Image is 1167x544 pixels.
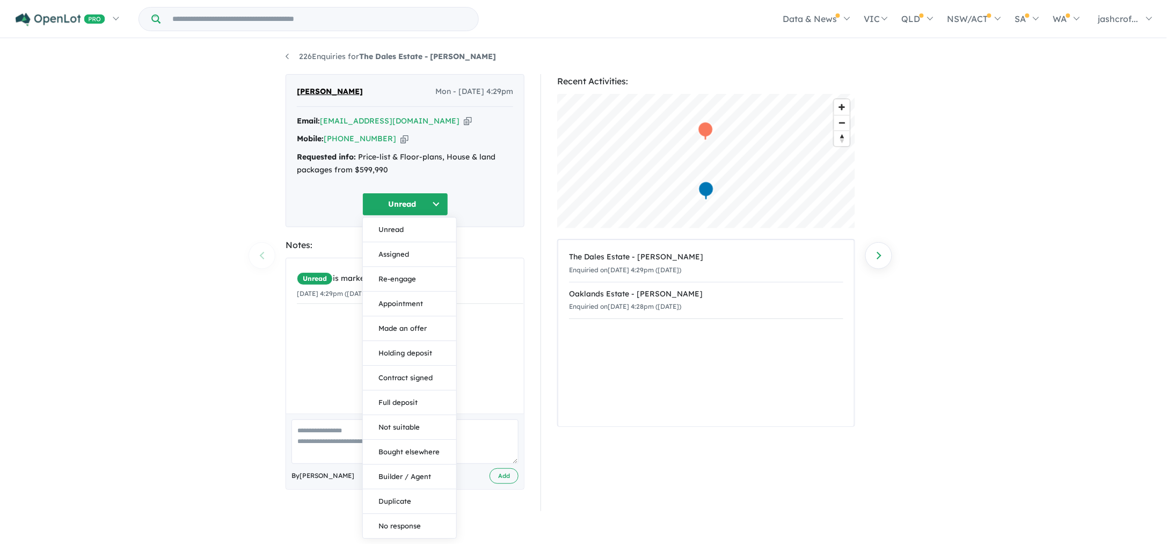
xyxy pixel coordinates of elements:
[363,217,456,242] button: Unread
[363,316,456,341] button: Made an offer
[320,116,459,126] a: [EMAIL_ADDRESS][DOMAIN_NAME]
[698,181,714,201] div: Map marker
[286,50,881,63] nav: breadcrumb
[297,152,356,162] strong: Requested info:
[490,468,519,484] button: Add
[297,272,333,285] span: Unread
[297,151,513,177] div: Price-list & Floor-plans, House & land packages from $599,990
[362,193,448,216] button: Unread
[363,341,456,366] button: Holding deposit
[435,85,513,98] span: Mon - [DATE] 4:29pm
[363,267,456,292] button: Re-engage
[569,266,681,274] small: Enquiried on [DATE] 4:29pm ([DATE])
[362,217,457,539] div: Unread
[163,8,476,31] input: Try estate name, suburb, builder or developer
[363,415,456,440] button: Not suitable
[400,133,409,144] button: Copy
[834,99,850,115] button: Zoom in
[291,470,354,481] span: By [PERSON_NAME]
[297,272,523,285] div: is marked.
[363,390,456,415] button: Full deposit
[359,52,496,61] strong: The Dales Estate - [PERSON_NAME]
[363,489,456,514] button: Duplicate
[1098,13,1139,24] span: jashcrof...
[297,85,363,98] span: [PERSON_NAME]
[297,134,324,143] strong: Mobile:
[569,288,843,301] div: Oaklands Estate - [PERSON_NAME]
[698,121,714,141] div: Map marker
[16,13,105,26] img: Openlot PRO Logo White
[363,242,456,267] button: Assigned
[569,251,843,264] div: The Dales Estate - [PERSON_NAME]
[363,465,456,489] button: Builder / Agent
[363,514,456,538] button: No response
[834,130,850,146] button: Reset bearing to north
[297,116,320,126] strong: Email:
[834,115,850,130] button: Zoom out
[557,74,855,89] div: Recent Activities:
[834,131,850,146] span: Reset bearing to north
[297,289,370,298] small: [DATE] 4:29pm ([DATE])
[363,292,456,316] button: Appointment
[286,52,496,61] a: 226Enquiries forThe Dales Estate - [PERSON_NAME]
[464,115,472,127] button: Copy
[569,302,681,310] small: Enquiried on [DATE] 4:28pm ([DATE])
[363,440,456,465] button: Bought elsewhere
[569,282,843,320] a: Oaklands Estate - [PERSON_NAME]Enquiried on[DATE] 4:28pm ([DATE])
[286,238,524,252] div: Notes:
[363,366,456,390] button: Contract signed
[557,94,855,228] canvas: Map
[569,245,843,282] a: The Dales Estate - [PERSON_NAME]Enquiried on[DATE] 4:29pm ([DATE])
[324,134,396,143] a: [PHONE_NUMBER]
